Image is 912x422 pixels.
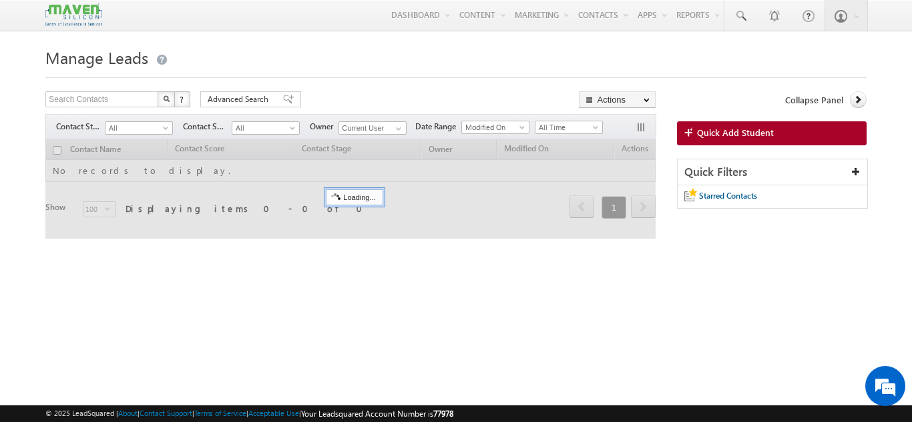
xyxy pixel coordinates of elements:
span: Advanced Search [208,93,272,105]
span: Starred Contacts [699,191,757,201]
span: Collapse Panel [785,94,843,106]
a: Quick Add Student [677,121,867,145]
span: All [105,122,169,134]
span: 77978 [433,409,453,419]
a: Modified On [461,121,529,134]
a: Acceptable Use [248,409,299,417]
button: Actions [579,91,656,108]
div: Loading... [326,189,383,205]
a: About [118,409,138,417]
a: Contact Support [140,409,192,417]
span: Modified On [462,121,525,133]
span: Owner [310,121,338,133]
span: Contact Source [183,121,232,133]
span: All Time [535,121,599,133]
input: Type to Search [338,121,407,135]
span: Contact Stage [56,121,105,133]
img: Custom Logo [45,3,101,27]
a: Show All Items [389,122,405,135]
span: Your Leadsquared Account Number is [301,409,453,419]
a: All [105,121,173,135]
button: ? [174,91,190,107]
span: ? [180,93,186,105]
div: Quick Filters [678,159,867,185]
span: All [232,122,296,134]
span: Quick Add Student [697,127,774,139]
span: Date Range [415,121,461,133]
a: All Time [535,121,603,134]
span: © 2025 LeadSquared | | | | | [45,407,453,420]
span: Manage Leads [45,47,148,68]
img: Search [163,95,170,102]
a: Terms of Service [194,409,246,417]
a: All [232,121,300,135]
